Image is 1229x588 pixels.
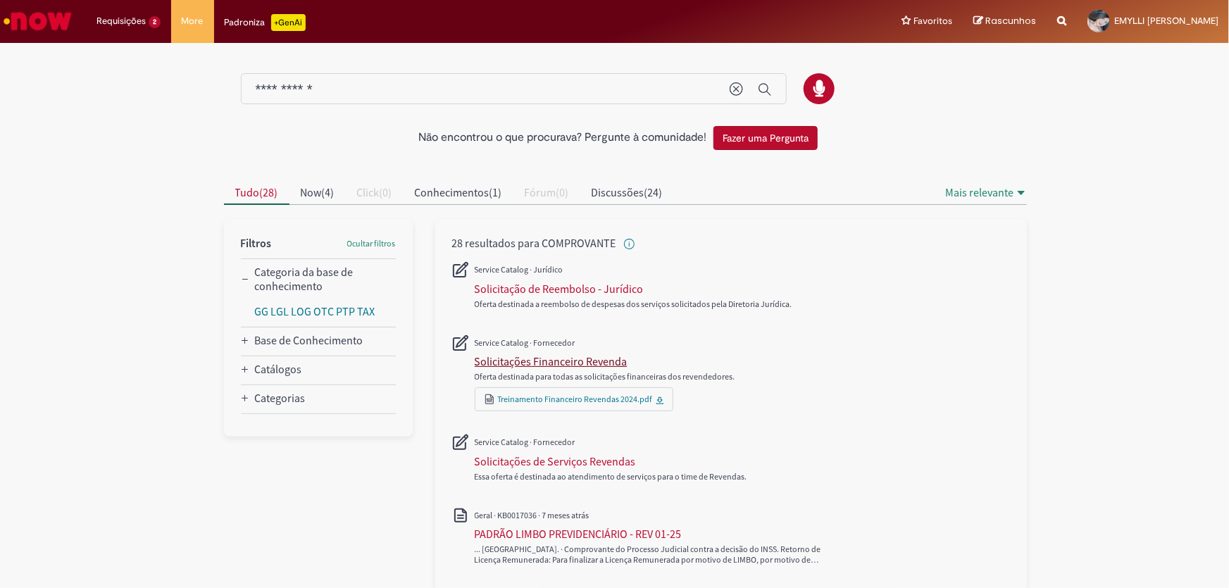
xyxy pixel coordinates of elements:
[1114,15,1218,27] span: EMYLLI [PERSON_NAME]
[985,14,1036,27] span: Rascunhos
[713,126,818,150] button: Fazer uma Pergunta
[182,14,204,28] span: More
[418,132,706,144] h2: Não encontrou o que procurava? Pergunte à comunidade!
[225,14,306,31] div: Padroniza
[149,16,161,28] span: 2
[973,15,1036,28] a: Rascunhos
[271,14,306,31] p: +GenAi
[1,7,74,35] img: ServiceNow
[913,14,952,28] span: Favoritos
[96,14,146,28] span: Requisições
